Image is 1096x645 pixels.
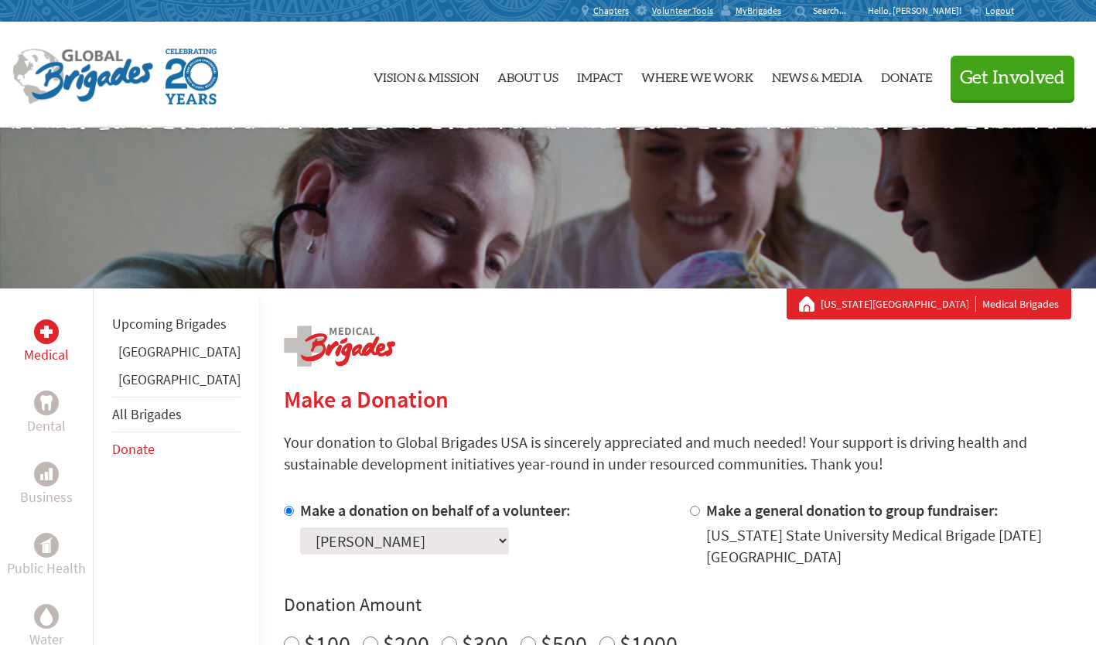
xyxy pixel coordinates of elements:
[118,343,241,360] a: [GEOGRAPHIC_DATA]
[112,405,182,423] a: All Brigades
[40,537,53,553] img: Public Health
[772,35,862,115] a: News & Media
[27,415,66,437] p: Dental
[821,296,976,312] a: [US_STATE][GEOGRAPHIC_DATA]
[881,35,932,115] a: Donate
[284,385,1071,413] h2: Make a Donation
[40,468,53,480] img: Business
[960,69,1065,87] span: Get Involved
[118,370,241,388] a: [GEOGRAPHIC_DATA]
[706,500,999,520] label: Make a general donation to group fundraiser:
[27,391,66,437] a: DentalDental
[284,592,1071,617] h4: Donation Amount
[24,319,69,366] a: MedicalMedical
[20,486,73,508] p: Business
[985,5,1014,16] span: Logout
[112,432,241,466] li: Donate
[736,5,781,17] span: MyBrigades
[652,5,713,17] span: Volunteer Tools
[641,35,753,115] a: Where We Work
[20,462,73,508] a: BusinessBusiness
[112,440,155,458] a: Donate
[24,344,69,366] p: Medical
[112,307,241,341] li: Upcoming Brigades
[40,395,53,410] img: Dental
[34,533,59,558] div: Public Health
[112,315,227,333] a: Upcoming Brigades
[374,35,479,115] a: Vision & Mission
[7,533,86,579] a: Public HealthPublic Health
[12,49,153,104] img: Global Brigades Logo
[577,35,623,115] a: Impact
[868,5,969,17] p: Hello, [PERSON_NAME]!
[112,397,241,432] li: All Brigades
[706,524,1071,568] div: [US_STATE] State University Medical Brigade [DATE] [GEOGRAPHIC_DATA]
[799,296,1059,312] div: Medical Brigades
[34,319,59,344] div: Medical
[166,49,218,104] img: Global Brigades Celebrating 20 Years
[284,432,1071,475] p: Your donation to Global Brigades USA is sincerely appreciated and much needed! Your support is dr...
[112,369,241,397] li: Guatemala
[40,326,53,338] img: Medical
[300,500,571,520] label: Make a donation on behalf of a volunteer:
[813,5,857,16] input: Search...
[7,558,86,579] p: Public Health
[497,35,558,115] a: About Us
[951,56,1074,100] button: Get Involved
[34,462,59,486] div: Business
[112,341,241,369] li: Ghana
[34,604,59,629] div: Water
[284,326,395,367] img: logo-medical.png
[593,5,629,17] span: Chapters
[969,5,1014,17] a: Logout
[40,607,53,625] img: Water
[34,391,59,415] div: Dental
